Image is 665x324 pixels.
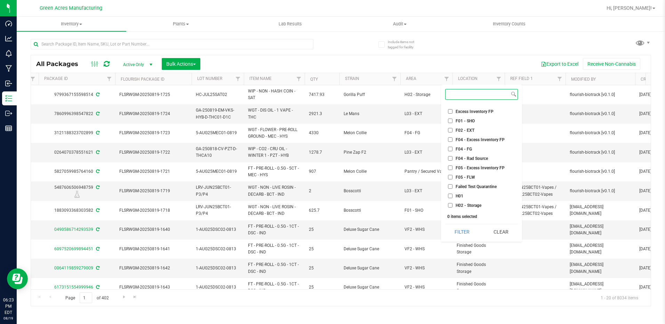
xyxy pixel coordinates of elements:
[54,266,93,270] a: 0064119859279009
[54,285,93,290] a: 6173151554999946
[119,149,187,156] span: FLSRWGM-20250819-1722
[445,224,479,240] button: Filter
[126,17,236,31] a: Plants
[570,188,631,194] span: flourish-biotrack [v0.1.0]
[196,146,240,159] span: GA-250818-CV-PZT-D-THCA10
[536,58,583,70] button: Export to Excel
[309,91,335,98] span: 7417.93
[309,111,335,117] span: 2921.3
[38,149,116,156] div: 0264070378551621
[456,110,494,114] span: Excess Inventory FP
[5,20,12,27] inline-svg: Dashboard
[456,147,472,151] span: F04 - FG
[309,265,335,272] span: 25
[570,281,631,294] span: [EMAIL_ADDRESS][DOMAIN_NAME]
[38,111,116,117] div: 7860996398547822
[570,204,631,217] span: [EMAIL_ADDRESS][DOMAIN_NAME]
[38,207,116,214] div: 1883093368303582
[196,284,240,291] span: 1-AUG25DSC02-0813
[248,127,301,140] span: WGT - FLOWER - PRE-ROLL GROUND - MEC - HYS
[458,76,478,81] a: Location
[456,128,474,132] span: F02 - EXT
[119,168,187,175] span: FLSRWGM-20250819-1721
[119,265,187,272] span: FLSRWGM-20250819-1642
[196,91,240,98] span: HC-JUL25SAT02
[95,150,99,155] span: Sync from Compliance System
[344,188,396,194] span: Bosscotti
[583,58,640,70] button: Receive Non-Cannabis
[44,76,68,81] a: Package ID
[570,261,631,275] span: [EMAIL_ADDRESS][DOMAIN_NAME]
[448,165,452,170] input: F05 - Excess Inventory FP
[310,77,318,82] a: Qty
[248,146,301,159] span: WIP - CO2 - CRU OIL - WINTER 1 - PZT - HYB
[36,60,85,68] span: All Packages
[441,73,452,85] a: Filter
[404,284,448,291] span: VF2 - WHS
[248,107,301,120] span: WGT - DIS OIL - 1 VAPE - THC
[404,188,448,194] span: L03 - EXT
[54,246,93,251] a: 6097520699894451
[509,204,561,217] span: LH-JUN25BCT01-Vapes / LH-JUL25BCT02-Vapes
[95,111,99,116] span: Sync from Compliance System
[196,107,240,120] span: GA-250819-EM-VKS-HYB-D-THC01-D1C
[344,168,396,175] span: Melon Collie
[248,281,301,294] span: FT - PRE-ROLL - 0.5G - 1CT - DSC - IND
[119,130,187,136] span: FLSRWGM-20250819-1723
[5,65,12,72] inline-svg: Manufacturing
[104,73,115,85] a: Filter
[389,73,400,85] a: Filter
[404,246,448,252] span: VF2 - WHS
[95,266,99,270] span: Sync from Compliance System
[197,76,222,81] a: Lot Number
[38,130,116,136] div: 3121188323702899
[456,185,497,189] span: Failed Test Quarantine
[456,166,505,170] span: F05 - Excess Inventory FP
[196,226,240,233] span: 1-AUG25DSC02-0813
[344,246,396,252] span: Deluxe Sugar Cane
[232,73,244,85] a: Filter
[309,168,335,175] span: 907
[345,21,454,27] span: Audit
[196,246,240,252] span: 1-AUG25DSC02-0813
[119,292,129,302] a: Go to the next page
[484,224,518,240] button: Clear
[5,80,12,87] inline-svg: Inbound
[448,184,452,189] input: Failed Test Quarantine
[446,89,510,99] input: Search
[95,92,99,97] span: Sync from Compliance System
[248,242,301,256] span: FT - PRE-ROLL - 0.5G - 1CT - DSC - IND
[404,111,448,117] span: L03 - EXT
[38,91,116,98] div: 9799367155598514
[248,204,301,217] span: WGT - NON - LIVE ROSIN - DECARB - BCT - IND
[38,191,116,198] div: R&D Lab Sample
[17,17,126,31] a: Inventory
[309,207,335,214] span: 625.7
[3,297,14,316] p: 06:23 PM EDT
[248,88,301,101] span: WIP - NON - HASH COIN - SAT
[40,5,102,11] span: Green Acres Manufacturing
[388,39,423,50] span: Include items not tagged for facility
[162,58,200,70] button: Bulk Actions
[570,149,631,156] span: flourish-biotrack [v0.1.0]
[95,130,99,135] span: Sync from Compliance System
[130,292,140,302] a: Go to the last page
[344,149,396,156] span: Pine Zap F2
[119,91,187,98] span: FLSRWGM-20250819-1725
[344,284,396,291] span: Deluxe Sugar Cane
[570,130,631,136] span: flourish-biotrack [v0.1.0]
[95,285,99,290] span: Sync from Compliance System
[3,316,14,321] p: 08/19
[54,227,93,232] a: 0490586714293539
[5,125,12,132] inline-svg: Reports
[119,188,187,194] span: FLSRWGM-20250819-1719
[404,265,448,272] span: VF2 - WHS
[448,119,452,123] input: F01 - SHO
[309,226,335,233] span: 25
[570,223,631,236] span: [EMAIL_ADDRESS][DOMAIN_NAME]
[509,184,561,197] span: LH-JUN25BCT01-Vapes / LH-JUL25BCT02-Vapes
[404,130,448,136] span: F04 - FG
[5,110,12,117] inline-svg: Outbound
[344,130,396,136] span: Melon Collie
[344,207,396,214] span: Bosscotti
